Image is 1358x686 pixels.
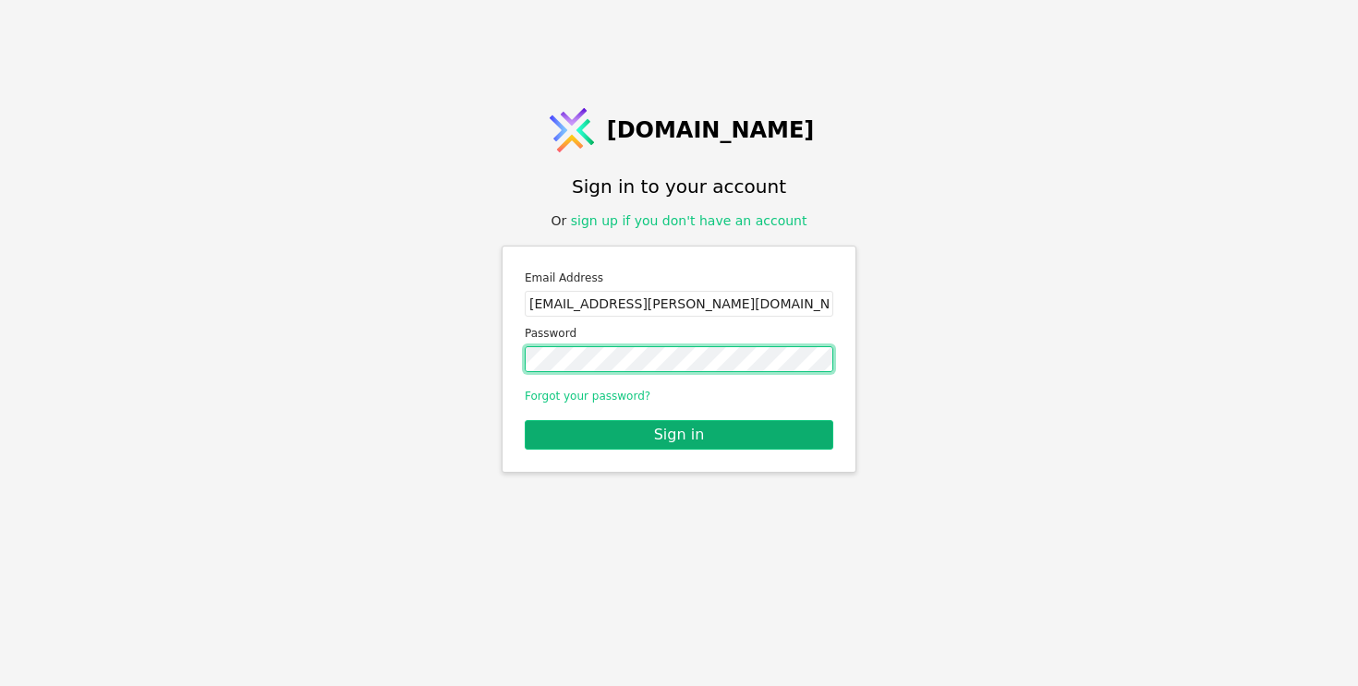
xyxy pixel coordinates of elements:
a: [DOMAIN_NAME] [544,102,815,158]
h1: Sign in to your account [572,173,786,200]
button: Sign in [525,420,833,450]
a: Forgot your password? [525,390,650,403]
input: Email address [525,291,833,317]
label: Password [525,324,833,343]
span: [DOMAIN_NAME] [607,114,815,147]
label: Email Address [525,269,833,287]
div: Or [552,211,807,231]
input: Password [525,346,833,372]
a: sign up if you don't have an account [571,213,807,228]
